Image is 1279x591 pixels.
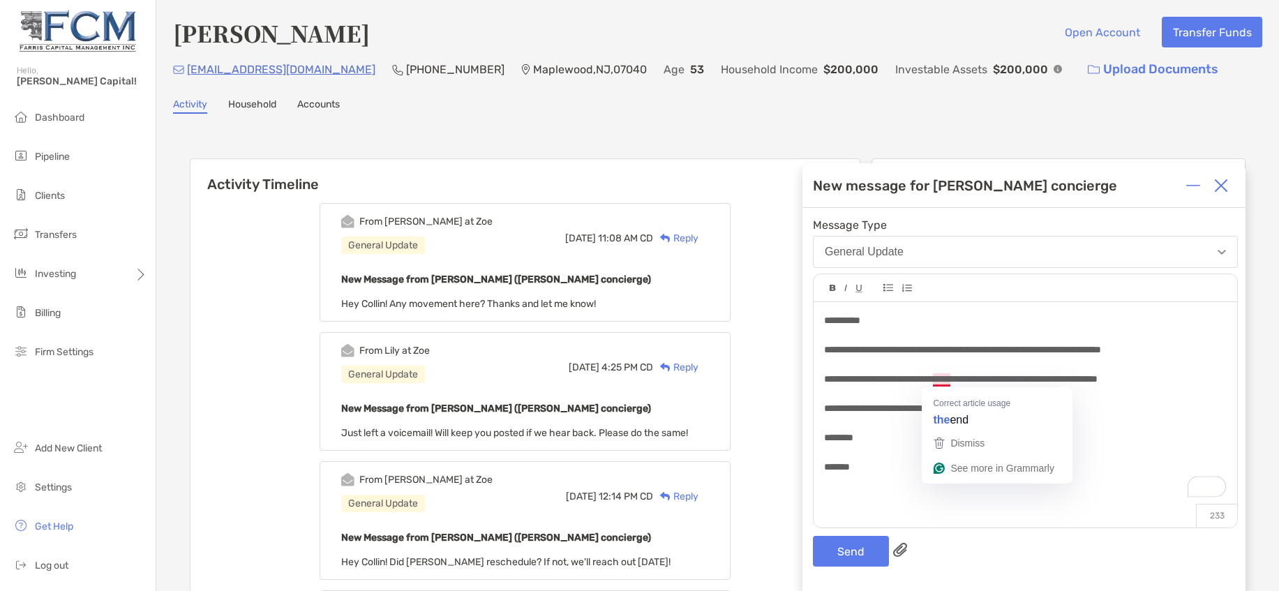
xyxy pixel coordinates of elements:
[902,284,912,292] img: Editor control icon
[569,361,599,373] span: [DATE]
[17,75,147,87] span: [PERSON_NAME] Capital!
[13,264,29,281] img: investing icon
[565,232,596,244] span: [DATE]
[825,246,904,258] div: General Update
[1054,17,1151,47] button: Open Account
[1054,65,1062,73] img: Info Icon
[187,61,375,78] p: [EMAIL_ADDRESS][DOMAIN_NAME]
[690,61,704,78] p: 53
[533,61,647,78] p: Maplewood , NJ , 07040
[660,492,671,501] img: Reply icon
[341,403,651,414] b: New Message from [PERSON_NAME] ([PERSON_NAME] concierge)
[341,495,425,512] div: General Update
[664,61,685,78] p: Age
[173,98,207,114] a: Activity
[35,521,73,532] span: Get Help
[660,363,671,372] img: Reply icon
[1079,54,1227,84] a: Upload Documents
[359,345,430,357] div: From Lily at Zoe
[660,234,671,243] img: Reply icon
[823,61,878,78] p: $200,000
[341,237,425,254] div: General Update
[341,274,651,285] b: New Message from [PERSON_NAME] ([PERSON_NAME] concierge)
[35,229,77,241] span: Transfers
[35,346,94,358] span: Firm Settings
[13,556,29,573] img: logout icon
[721,61,818,78] p: Household Income
[35,190,65,202] span: Clients
[1186,179,1200,193] img: Expand or collapse
[1088,65,1100,75] img: button icon
[813,236,1238,268] button: General Update
[13,439,29,456] img: add_new_client icon
[566,491,597,502] span: [DATE]
[392,64,403,75] img: Phone Icon
[13,517,29,534] img: get-help icon
[653,231,698,246] div: Reply
[813,218,1238,232] span: Message Type
[993,61,1048,78] p: $200,000
[341,427,688,439] span: Just left a voicemail! Will keep you posted if we hear back. Please do the same!
[1162,17,1262,47] button: Transfer Funds
[13,147,29,164] img: pipeline icon
[359,216,493,227] div: From [PERSON_NAME] at Zoe
[13,304,29,320] img: billing icon
[653,360,698,375] div: Reply
[359,474,493,486] div: From [PERSON_NAME] at Zoe
[341,344,354,357] img: Event icon
[173,66,184,74] img: Email Icon
[341,473,354,486] img: Event icon
[35,268,76,280] span: Investing
[341,215,354,228] img: Event icon
[341,532,651,544] b: New Message from [PERSON_NAME] ([PERSON_NAME] concierge)
[830,285,836,292] img: Editor control icon
[1214,179,1228,193] img: Close
[1196,504,1237,528] p: 233
[13,478,29,495] img: settings icon
[521,64,530,75] img: Location Icon
[13,186,29,203] img: clients icon
[173,17,370,49] h4: [PERSON_NAME]
[341,556,671,568] span: Hey Collin! Did [PERSON_NAME] reschedule? If not, we'll reach out [DATE]!
[406,61,504,78] p: [PHONE_NUMBER]
[297,98,340,114] a: Accounts
[855,285,862,292] img: Editor control icon
[13,343,29,359] img: firm-settings icon
[1218,250,1226,255] img: Open dropdown arrow
[13,225,29,242] img: transfers icon
[17,6,139,56] img: Zoe Logo
[13,108,29,125] img: dashboard icon
[35,151,70,163] span: Pipeline
[653,489,698,504] div: Reply
[35,442,102,454] span: Add New Client
[599,491,653,502] span: 12:14 PM CD
[813,536,889,567] button: Send
[341,298,596,310] span: Hey Collin! Any movement here? Thanks and let me know!
[814,302,1237,514] div: To enrich screen reader interactions, please activate Accessibility in Grammarly extension settings
[893,543,907,557] img: paperclip attachments
[883,284,893,292] img: Editor control icon
[35,481,72,493] span: Settings
[341,366,425,383] div: General Update
[844,285,847,292] img: Editor control icon
[35,112,84,124] span: Dashboard
[228,98,276,114] a: Household
[35,307,61,319] span: Billing
[190,159,860,193] h6: Activity Timeline
[601,361,653,373] span: 4:25 PM CD
[598,232,653,244] span: 11:08 AM CD
[813,177,1117,194] div: New message for [PERSON_NAME] concierge
[35,560,68,571] span: Log out
[895,61,987,78] p: Investable Assets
